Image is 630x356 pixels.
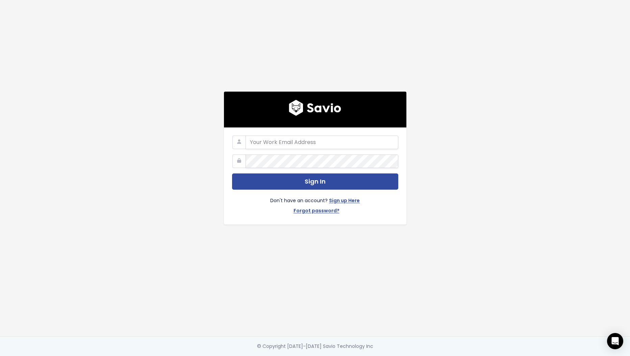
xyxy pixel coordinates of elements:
div: Open Intercom Messenger [607,333,623,349]
div: Don't have an account? [232,190,398,216]
button: Sign In [232,173,398,190]
img: logo600x187.a314fd40982d.png [289,100,341,116]
div: © Copyright [DATE]-[DATE] Savio Technology Inc [257,342,373,351]
input: Your Work Email Address [246,136,398,149]
a: Forgot password? [294,207,339,216]
a: Sign up Here [329,196,360,206]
